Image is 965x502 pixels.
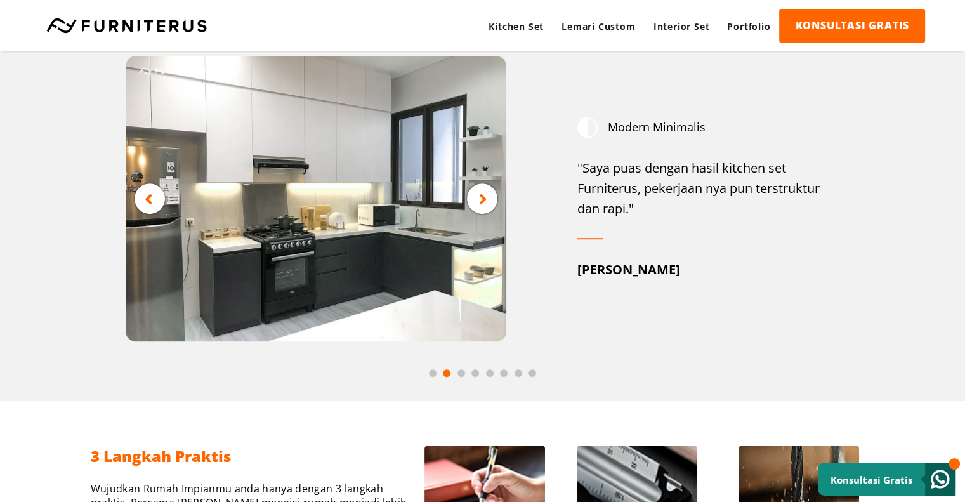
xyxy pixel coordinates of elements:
[645,9,719,44] a: Interior Set
[577,260,839,280] div: [PERSON_NAME]
[718,9,779,44] a: Portfolio
[480,9,553,44] a: Kitchen Set
[779,9,925,43] a: KONSULTASI GRATIS
[577,117,839,138] div: Modern Minimalis
[577,158,839,219] div: "Saya puas dengan hasil kitchen set Furniterus, pekerjaan nya pun terstruktur dan rapi."
[818,463,955,496] a: Konsultasi Gratis
[830,473,912,486] small: Konsultasi Gratis
[91,446,409,466] h2: 3 Langkah Praktis
[553,9,644,44] a: Lemari Custom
